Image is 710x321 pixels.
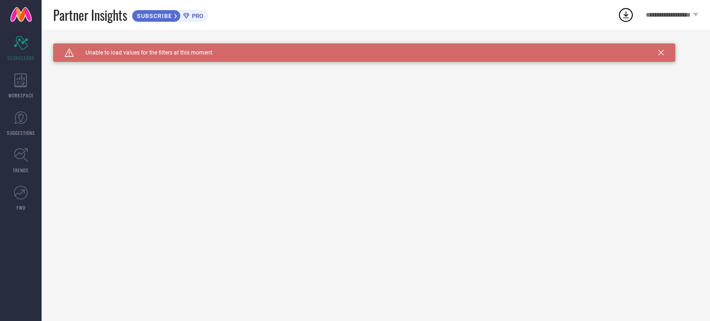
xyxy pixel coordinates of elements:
[7,55,35,61] span: SCORECARDS
[74,49,214,56] span: Unable to load values for the filters at this moment.
[132,7,208,22] a: SUBSCRIBEPRO
[132,12,174,19] span: SUBSCRIBE
[190,12,203,19] span: PRO
[53,6,127,24] span: Partner Insights
[618,6,634,23] div: Open download list
[7,129,35,136] span: SUGGESTIONS
[8,92,34,99] span: WORKSPACE
[17,204,25,211] span: FWD
[53,43,698,51] div: Unable to load filters at this moment. Please try later.
[13,167,29,174] span: TRENDS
